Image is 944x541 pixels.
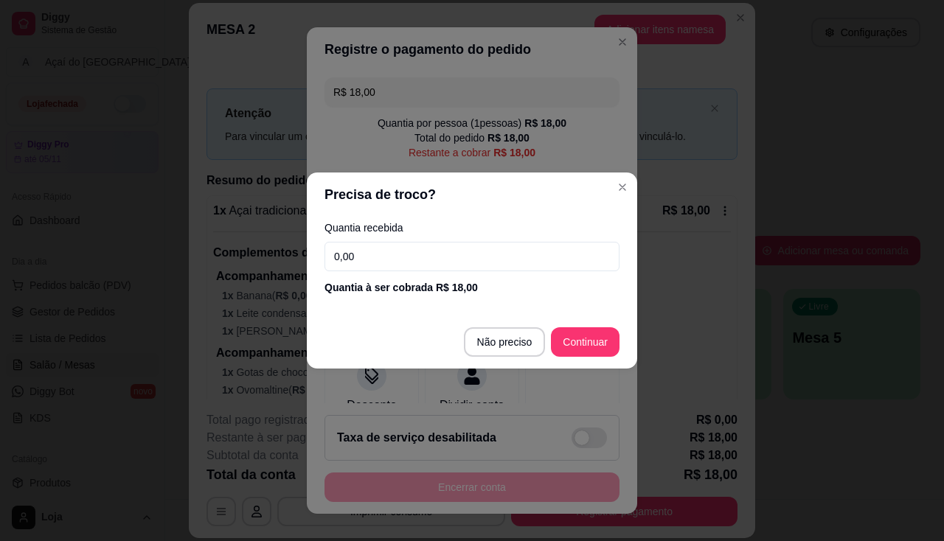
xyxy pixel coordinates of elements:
button: Continuar [551,327,619,357]
header: Precisa de troco? [307,172,637,217]
button: Não preciso [464,327,546,357]
button: Close [611,175,634,199]
div: Quantia à ser cobrada R$ 18,00 [324,280,619,295]
label: Quantia recebida [324,223,619,233]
